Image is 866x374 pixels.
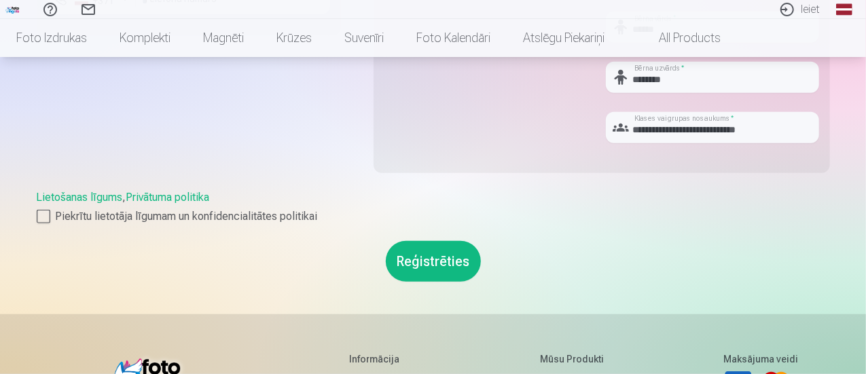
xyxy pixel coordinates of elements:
[350,352,429,366] h5: Informācija
[507,19,621,57] a: Atslēgu piekariņi
[540,352,611,366] h5: Mūsu produkti
[37,208,830,225] label: Piekrītu lietotāja līgumam un konfidencialitātes politikai
[621,19,737,57] a: All products
[37,191,123,204] a: Lietošanas līgums
[386,241,481,282] button: Reģistrēties
[723,352,798,366] h5: Maksājuma veidi
[5,5,20,14] img: /fa1
[37,189,830,225] div: ,
[126,191,210,204] a: Privātuma politika
[103,19,187,57] a: Komplekti
[187,19,260,57] a: Magnēti
[328,19,400,57] a: Suvenīri
[400,19,507,57] a: Foto kalendāri
[260,19,328,57] a: Krūzes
